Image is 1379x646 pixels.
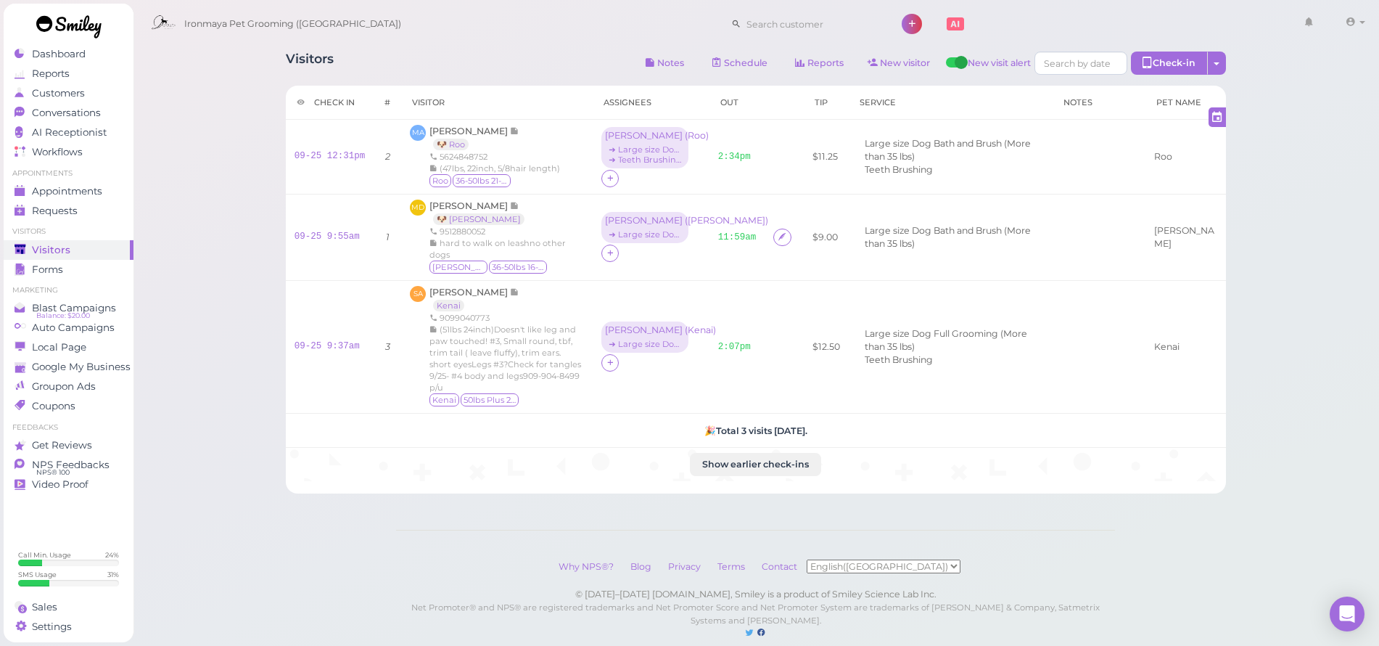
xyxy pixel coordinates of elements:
span: Note [510,126,519,136]
th: Out [709,86,765,120]
a: 09-25 12:31pm [295,151,366,161]
td: $11.25 [804,120,849,195]
a: 🐶 [PERSON_NAME] [433,213,524,225]
a: Blast Campaigns Balance: $20.00 [4,298,133,318]
span: MA [410,125,426,141]
span: Note [510,200,519,211]
span: Settings [32,621,72,633]
a: Settings [4,617,133,637]
div: Call Min. Usage [18,550,71,560]
a: Blog [623,561,659,572]
a: Customers [4,83,133,103]
div: [PERSON_NAME] ( Kenai ) [605,325,685,335]
input: Search by date [1034,52,1127,75]
th: Notes [1053,86,1145,120]
span: Google My Business [32,361,131,373]
i: 3 [385,341,390,352]
button: Notes [633,52,696,75]
div: 9099040773 [429,312,584,324]
span: [PERSON_NAME] [429,126,510,136]
td: $9.00 [804,194,849,280]
div: [PERSON_NAME] ( [PERSON_NAME] ) [605,216,685,226]
a: Dashboard [4,44,133,64]
a: 2:07pm [718,342,751,352]
li: Feedbacks [4,422,133,433]
th: Tip [804,86,849,120]
span: Reports [32,68,70,80]
div: Roo [1154,150,1217,163]
a: NPS Feedbacks NPS® 100 [4,455,133,475]
span: Auto Campaigns [32,322,115,334]
div: ➔ Large size Dog Bath and Brush (More than 35 lbs) [605,229,685,240]
div: ➔ Large size Dog Full Grooming (More than 35 lbs) [605,339,685,349]
i: 2 [385,151,390,162]
i: 1 [386,232,390,242]
h1: Visitors [286,52,334,78]
div: Open Intercom Messenger [1330,597,1364,631]
a: Video Proof [4,475,133,494]
span: Sales [32,601,57,613]
a: [PERSON_NAME] 🐶 Roo [429,126,519,150]
a: Groupon Ads [4,377,133,396]
a: Requests [4,201,133,221]
span: Roo [429,174,451,187]
div: Kenai [1154,340,1217,353]
th: Visitor [401,86,593,120]
li: Appointments [4,168,133,179]
span: Balance: $20.00 [36,310,90,322]
a: Reports [783,52,856,75]
span: Conversations [32,107,101,119]
button: Show earlier check-ins [690,453,821,476]
a: 09-25 9:37am [295,341,360,351]
div: 9512880052 [429,226,584,237]
div: 5624848752 [429,151,560,163]
a: Schedule [700,52,780,75]
div: ➔ Teeth Brushing [605,155,685,165]
th: Service [849,86,1053,120]
li: Teeth Brushing [861,163,937,176]
a: Google My Business [4,357,133,377]
a: Privacy [661,561,708,572]
span: Video Proof [32,478,88,491]
a: Local Page [4,338,133,357]
h5: 🎉 Total 3 visits [DATE]. [295,425,1217,436]
a: Reports [4,64,133,83]
a: Why NPS®? [551,561,621,572]
a: Sales [4,597,133,617]
span: Visitors [32,244,70,256]
a: [PERSON_NAME] Kenai [429,287,519,311]
a: [PERSON_NAME] 🐶 [PERSON_NAME] [429,200,532,224]
a: Visitors [4,240,133,260]
div: [PERSON_NAME] [1154,224,1217,250]
li: Marketing [4,285,133,295]
span: Coupons [32,400,75,412]
span: Forms [32,263,63,276]
span: [PERSON_NAME] [429,200,510,211]
span: NPS Feedbacks [32,459,110,471]
span: Ironmaya Pet Grooming ([GEOGRAPHIC_DATA]) [184,4,401,44]
a: 2:34pm [718,152,751,162]
span: (47lbs, 22inch, 5/8hair length) [440,163,560,173]
span: [PERSON_NAME] [429,287,510,298]
li: Visitors [4,226,133,237]
td: $12.50 [804,280,849,413]
a: New visitor [856,52,942,75]
span: Kenai [429,393,459,406]
span: Customers [32,87,85,99]
span: Requests [32,205,78,217]
span: AI Receptionist [32,126,107,139]
span: Get Reviews [32,439,92,451]
div: # [384,97,390,108]
span: New visit alert [968,57,1031,78]
a: Workflows [4,142,133,162]
a: Auto Campaigns [4,318,133,338]
li: Teeth Brushing [861,353,937,367]
th: Check in [286,86,374,120]
span: 36-50lbs 21-25H [453,174,511,187]
div: © [DATE]–[DATE] [DOMAIN_NAME], Smiley is a product of Smiley Science Lab Inc. [396,588,1115,601]
li: Large size Dog Bath and Brush (More than 35 lbs) [861,137,1044,163]
div: Pet Name [1156,97,1215,108]
div: ➔ Large size Dog Bath and Brush (More than 35 lbs) [605,144,685,155]
div: 24 % [105,550,119,560]
span: hard to walk on leashno other dogs [429,238,566,260]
